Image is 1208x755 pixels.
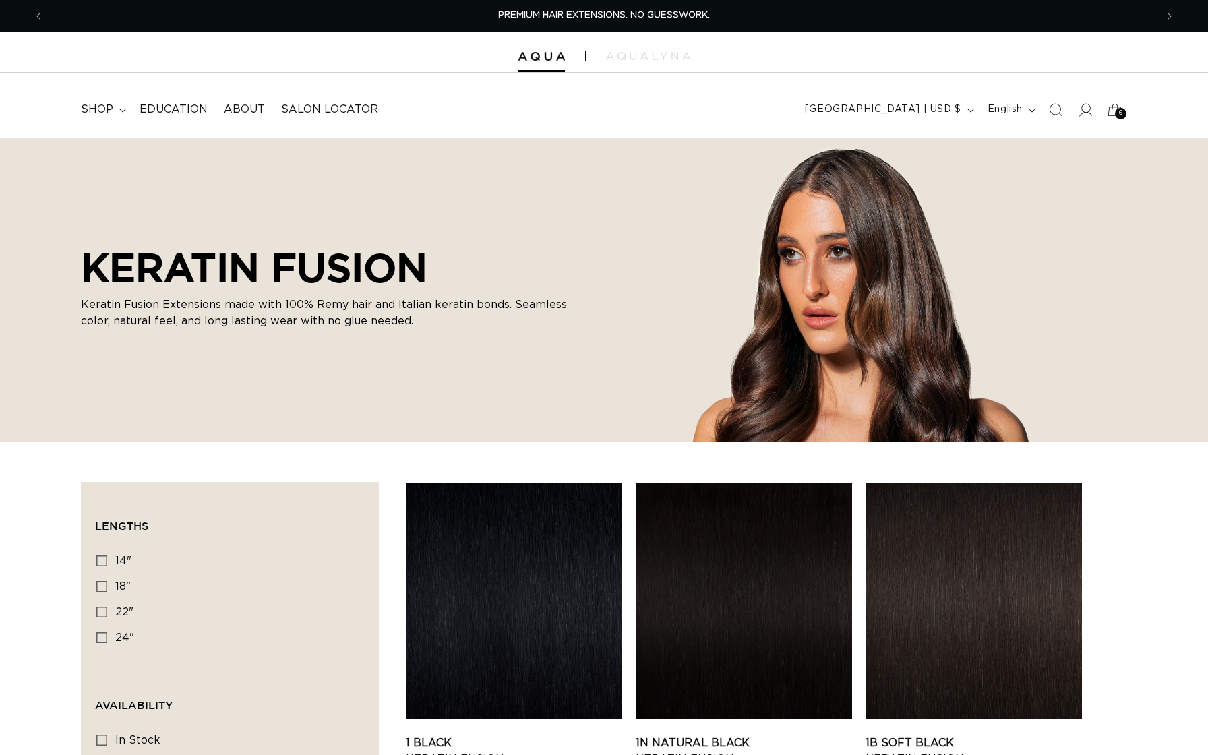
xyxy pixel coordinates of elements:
[518,52,565,61] img: Aqua Hair Extensions
[979,97,1041,123] button: English
[216,94,273,125] a: About
[73,94,131,125] summary: shop
[1155,3,1184,29] button: Next announcement
[95,699,173,711] span: Availability
[115,735,160,746] span: In stock
[95,496,365,545] summary: Lengths (0 selected)
[498,11,710,20] span: PREMIUM HAIR EXTENSIONS. NO GUESSWORK.
[115,607,133,617] span: 22"
[95,675,365,724] summary: Availability (0 selected)
[273,94,386,125] a: Salon Locator
[115,555,131,566] span: 14"
[797,97,979,123] button: [GEOGRAPHIC_DATA] | USD $
[988,102,1023,117] span: English
[24,3,53,29] button: Previous announcement
[115,632,134,643] span: 24"
[1119,108,1123,119] span: 6
[606,52,690,60] img: aqualyna.com
[224,102,265,117] span: About
[81,244,593,291] h2: KERATIN FUSION
[140,102,208,117] span: Education
[1041,95,1070,125] summary: Search
[81,102,113,117] span: shop
[115,581,131,592] span: 18"
[81,297,593,329] p: Keratin Fusion Extensions made with 100% Remy hair and Italian keratin bonds. Seamless color, nat...
[95,520,148,532] span: Lengths
[805,102,961,117] span: [GEOGRAPHIC_DATA] | USD $
[131,94,216,125] a: Education
[281,102,378,117] span: Salon Locator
